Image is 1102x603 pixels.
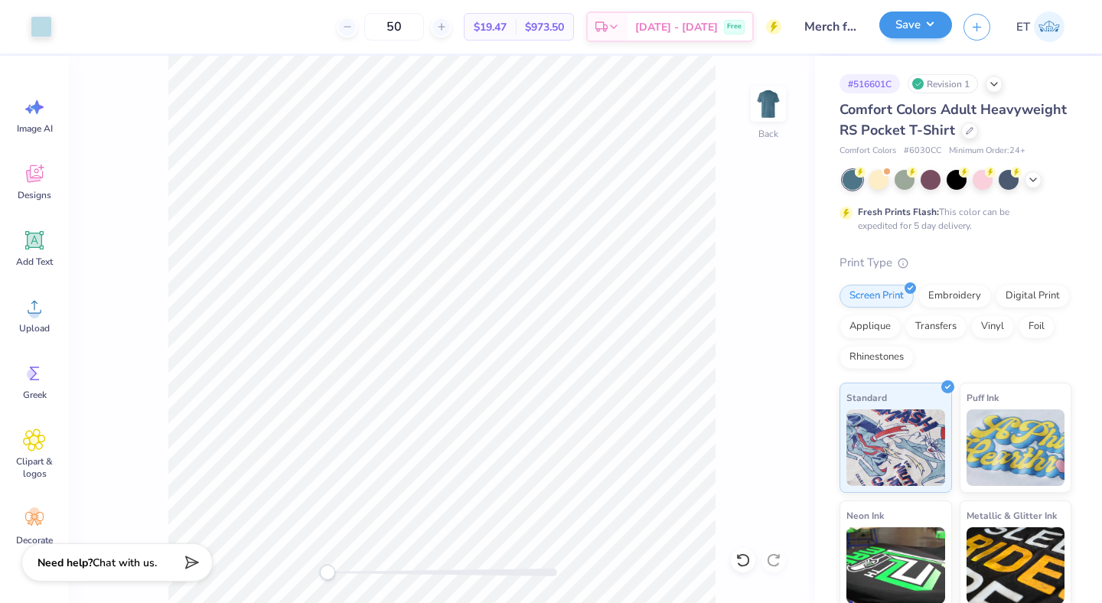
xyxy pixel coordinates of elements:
span: Free [727,21,742,32]
img: Back [753,89,784,119]
div: This color can be expedited for 5 day delivery. [858,205,1046,233]
span: Designs [18,189,51,201]
div: Print Type [840,254,1071,272]
div: Foil [1019,315,1055,338]
a: ET [1009,11,1071,42]
strong: Fresh Prints Flash: [858,206,939,218]
span: Image AI [17,122,53,135]
span: Chat with us. [93,556,157,570]
span: Comfort Colors [840,145,896,158]
div: Transfers [905,315,967,338]
strong: Need help? [37,556,93,570]
img: Elaina Thomas [1034,11,1065,42]
div: # 516601C [840,74,900,93]
div: Rhinestones [840,346,914,369]
span: $19.47 [474,19,507,35]
div: Embroidery [918,285,991,308]
span: Standard [846,390,887,406]
span: Metallic & Glitter Ink [967,507,1057,523]
span: [DATE] - [DATE] [635,19,718,35]
div: Digital Print [996,285,1070,308]
div: Accessibility label [320,565,335,580]
input: – – [364,13,424,41]
div: Back [758,127,778,141]
span: $973.50 [525,19,564,35]
span: Comfort Colors Adult Heavyweight RS Pocket T-Shirt [840,100,1067,139]
span: Upload [19,322,50,334]
span: Greek [23,389,47,401]
img: Standard [846,409,945,486]
div: Screen Print [840,285,914,308]
div: Vinyl [971,315,1014,338]
input: Untitled Design [793,11,868,42]
div: Revision 1 [908,74,978,93]
button: Save [879,11,952,38]
span: Neon Ink [846,507,884,523]
span: Add Text [16,256,53,268]
span: Decorate [16,534,53,546]
div: Applique [840,315,901,338]
span: # 6030CC [904,145,941,158]
img: Puff Ink [967,409,1065,486]
span: Puff Ink [967,390,999,406]
span: Minimum Order: 24 + [949,145,1025,158]
span: Clipart & logos [9,455,60,480]
span: ET [1016,18,1030,36]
